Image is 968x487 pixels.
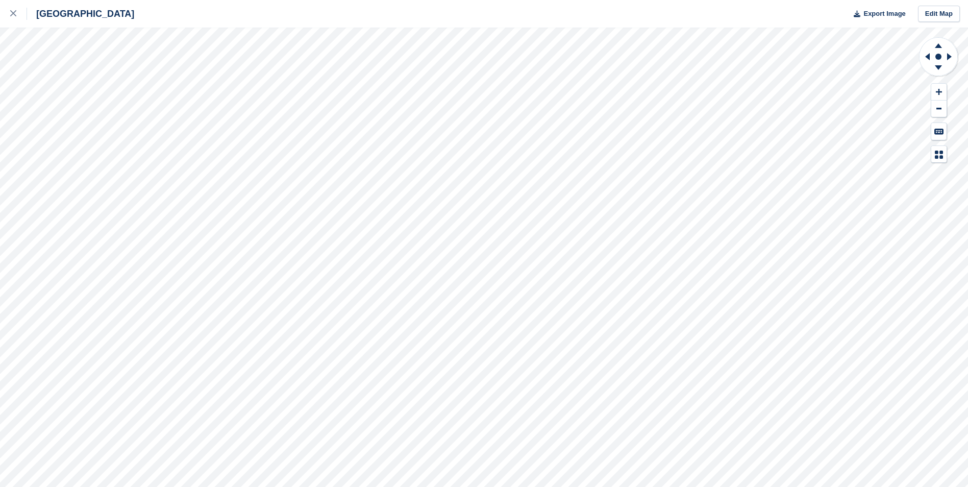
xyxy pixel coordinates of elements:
a: Edit Map [918,6,960,22]
span: Export Image [863,9,905,19]
button: Zoom In [931,84,947,101]
button: Zoom Out [931,101,947,117]
button: Keyboard Shortcuts [931,123,947,140]
button: Export Image [848,6,906,22]
div: [GEOGRAPHIC_DATA] [27,8,134,20]
button: Map Legend [931,146,947,163]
